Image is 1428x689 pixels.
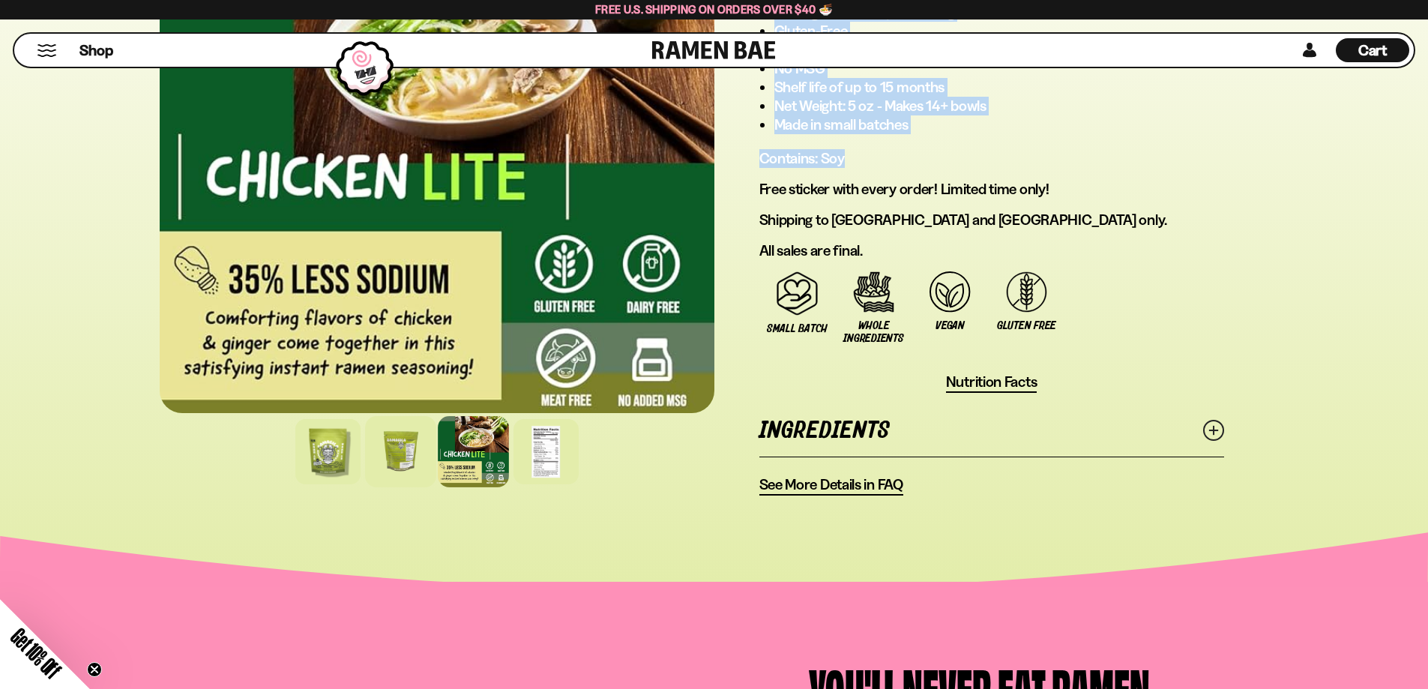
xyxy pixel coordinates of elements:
[759,475,903,494] span: See More Details in FAQ
[759,180,1049,198] span: Free sticker with every order! Limited time only!
[37,44,57,57] button: Mobile Menu Trigger
[1358,41,1388,59] span: Cart
[936,319,965,332] span: Vegan
[595,2,833,16] span: Free U.S. Shipping on Orders over $40 🍜
[774,97,1224,115] li: Net Weight: 5 oz - Makes 14+ bowls
[767,322,828,335] span: Small Batch
[946,373,1037,391] span: Nutrition Facts
[1336,34,1409,67] div: Cart
[759,405,1224,457] a: Ingredients
[821,149,845,167] span: Soy
[774,78,1224,97] li: Shelf life of up to 15 months
[7,624,65,682] span: Get 10% Off
[997,319,1056,332] span: Gluten Free
[79,38,113,62] a: Shop
[79,40,113,61] span: Shop
[87,662,102,677] button: Close teaser
[759,241,1224,260] p: All sales are final.
[759,211,1168,229] span: Shipping to [GEOGRAPHIC_DATA] and [GEOGRAPHIC_DATA] only.
[759,475,903,496] a: See More Details in FAQ
[843,319,905,345] span: Whole Ingredients
[774,115,1224,134] li: Made in small batches
[759,149,845,167] span: Contains:
[946,373,1037,393] button: Nutrition Facts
